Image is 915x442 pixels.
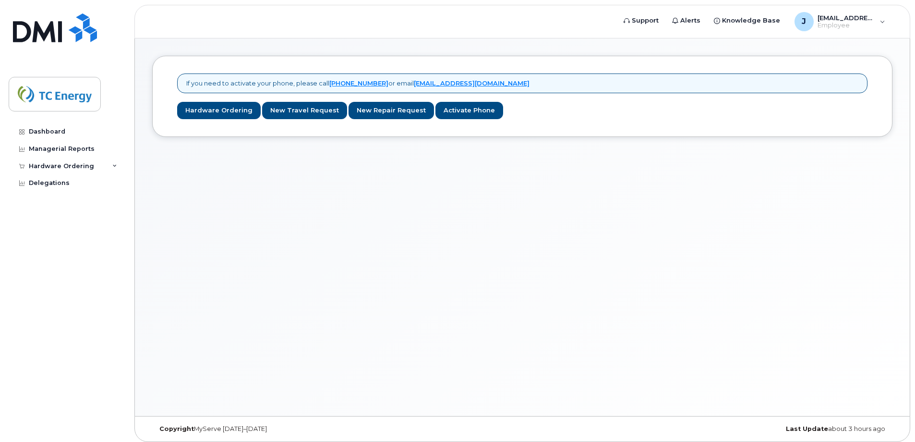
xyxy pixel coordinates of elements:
strong: Last Update [786,425,828,432]
a: [EMAIL_ADDRESS][DOMAIN_NAME] [414,79,530,87]
a: New Travel Request [262,102,347,120]
div: about 3 hours ago [646,425,892,433]
a: [PHONE_NUMBER] [329,79,388,87]
a: New Repair Request [349,102,434,120]
strong: Copyright [159,425,194,432]
a: Hardware Ordering [177,102,261,120]
a: Activate Phone [435,102,503,120]
div: MyServe [DATE]–[DATE] [152,425,399,433]
p: If you need to activate your phone, please call or email [186,79,530,88]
